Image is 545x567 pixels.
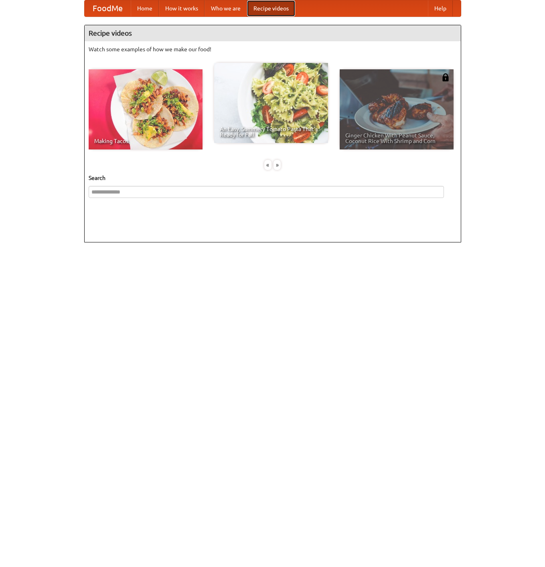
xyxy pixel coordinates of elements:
h4: Recipe videos [85,25,461,41]
span: An Easy, Summery Tomato Pasta That's Ready for Fall [220,126,322,137]
a: Recipe videos [247,0,295,16]
div: « [264,160,271,170]
div: » [274,160,281,170]
span: Making Tacos [94,138,197,144]
a: An Easy, Summery Tomato Pasta That's Ready for Fall [214,63,328,143]
img: 483408.png [442,73,450,81]
a: FoodMe [85,0,131,16]
h5: Search [89,174,457,182]
a: Making Tacos [89,69,203,149]
p: Watch some examples of how we make our food! [89,45,457,53]
a: How it works [159,0,205,16]
a: Help [428,0,453,16]
a: Who we are [205,0,247,16]
a: Home [131,0,159,16]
